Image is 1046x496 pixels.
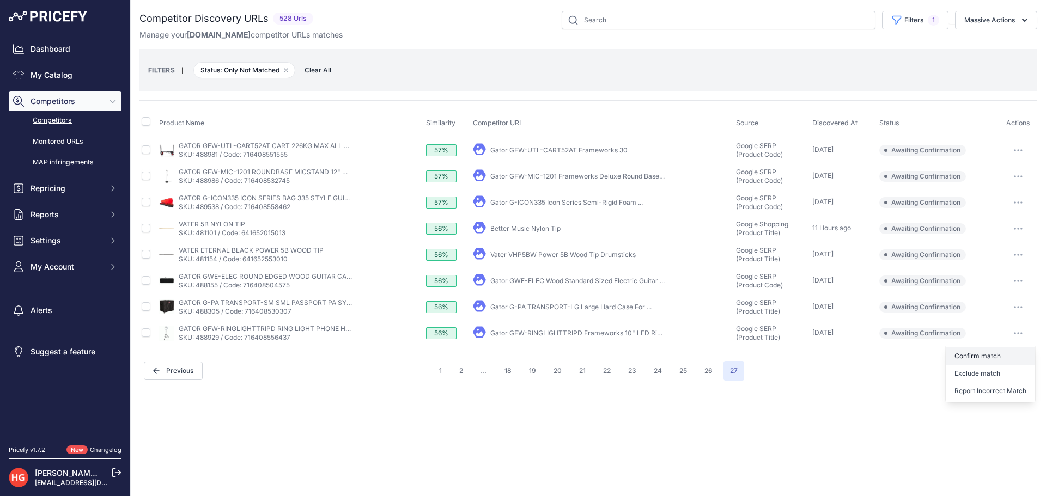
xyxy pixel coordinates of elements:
span: Discovered At [812,119,858,127]
a: My Catalog [9,65,121,85]
span: 1 [928,15,939,26]
span: [DATE] [812,250,834,258]
span: Google SERP (Product Title) [736,324,780,341]
a: Alerts [9,301,121,320]
nav: Sidebar [9,39,121,432]
span: Awaiting Confirmation [879,171,966,182]
a: SKU: 481101 / Code: 641652015013 [179,229,285,237]
button: Go to page 22 [597,361,617,381]
a: Vater VHP5BW Power 5B Wood Tip Drumsticks [490,250,636,259]
span: Google SERP (Product Code) [736,168,783,185]
span: Awaiting Confirmation [879,249,966,260]
a: SKU: 488986 / Code: 716408532745 [179,176,290,185]
span: Clear All [299,65,337,76]
span: Google SERP (Product Code) [736,194,783,211]
a: SKU: 488981 / Code: 716408551555 [179,150,288,158]
a: GATOR G-PA TRANSPORT-SM SML PASSPORT PA SYS CASE [179,298,370,307]
span: Reports [31,209,102,220]
button: Go to page 24 [647,361,668,381]
span: 11 Hours ago [812,224,851,232]
button: Go to page 18 [498,361,518,381]
input: Search [562,11,875,29]
span: 27 [723,361,744,381]
span: Awaiting Confirmation [879,328,966,339]
span: [DATE] [812,172,834,180]
a: VATER ETERNAL BLACK POWER 5B WOOD TIP [179,246,324,254]
a: GATOR GFW-MIC-1201 ROUNDBASE MICSTAND 12" W/CLUTCH [179,168,379,176]
a: VATER 5B NYLON TIP [179,220,245,228]
span: Google SERP (Product Title) [736,298,780,315]
button: Go to page 23 [622,361,643,381]
button: Confirm match [946,347,1035,365]
span: [DOMAIN_NAME] [187,30,251,39]
span: ... [474,361,494,381]
button: Exclude match [946,365,1035,382]
span: [DATE] [812,145,834,154]
button: Go to page 2 [453,361,470,381]
div: 57% [426,197,457,209]
button: Go to page 20 [547,361,568,381]
a: Gator GFW-MIC-1201 Frameworks Deluxe Round Base ... [490,172,666,180]
span: Similarity [426,119,455,127]
button: Reports [9,205,121,224]
div: 56% [426,249,457,261]
button: My Account [9,257,121,277]
span: Awaiting Confirmation [879,302,966,313]
a: [EMAIL_ADDRESS][DOMAIN_NAME] [35,479,149,487]
button: Go to page 21 [573,361,592,381]
a: Gator G-PA TRANSPORT-LG Large Hard Case For ... [490,303,652,311]
a: GATOR GWE-ELEC ROUND EDGED WOOD GUITAR CASE [179,272,355,280]
span: Awaiting Confirmation [879,223,966,234]
div: 56% [426,301,457,313]
a: Competitors [9,111,121,130]
span: My Account [31,261,102,272]
span: Competitor URL [473,119,523,127]
h2: Competitor Discovery URLs [139,11,269,26]
a: SKU: 488305 / Code: 716408530307 [179,307,291,315]
a: Suggest a feature [9,342,121,362]
span: Status [879,119,899,127]
a: SKU: 481154 / Code: 641652553010 [179,255,288,263]
span: Status: Only Not Matched [193,62,295,78]
button: Go to page 26 [698,361,719,381]
button: Competitors [9,91,121,111]
div: 56% [426,223,457,235]
button: Go to page 25 [673,361,694,381]
button: Go to page 1 [433,361,448,381]
span: Awaiting Confirmation [879,145,966,156]
div: Pricefy v1.7.2 [9,445,45,455]
span: [DATE] [812,198,834,206]
a: Gator G-ICON335 Icon Series Semi-Rigid Foam ... [490,198,643,206]
div: 56% [426,327,457,339]
img: Pricefy Logo [9,11,87,22]
a: Gator GFW-UTL-CART52AT Frameworks 30 [490,146,628,154]
a: GATOR G-ICON335 ICON SERIES BAG 335 STYLE GUITARS [179,194,361,202]
span: Google Shopping (Product Title) [736,220,788,237]
a: Monitored URLs [9,132,121,151]
button: Repricing [9,179,121,198]
span: Google SERP (Product Title) [736,246,780,263]
span: 528 Urls [273,13,313,25]
div: 56% [426,275,457,287]
span: Awaiting Confirmation [879,275,966,286]
button: Previous [144,362,203,380]
a: SKU: 488155 / Code: 716408504575 [179,281,290,289]
a: GATOR GFW-RINGLIGHTTRIPD RING LIGHT PHONE HOLDER TRIPOD [179,324,393,333]
div: 57% [426,170,457,182]
button: Filters1 [882,11,948,29]
span: Competitors [31,96,102,107]
span: Awaiting Confirmation [879,197,966,208]
button: Massive Actions [955,11,1037,29]
a: Better Music Nylon Tip [490,224,561,232]
span: Actions [1006,119,1030,127]
a: [PERSON_NAME] Guitars [35,468,126,477]
button: Settings [9,231,121,250]
span: Product Name [159,119,204,127]
a: MAP infringements [9,153,121,172]
span: Source [736,119,758,127]
a: Dashboard [9,39,121,59]
span: [DATE] [812,328,834,336]
a: Changelog [90,446,121,454]
a: GATOR GFW-UTL-CART52AT CART 226KG MAX ALL TERRAIN [179,142,372,150]
span: [DATE] [812,302,834,310]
